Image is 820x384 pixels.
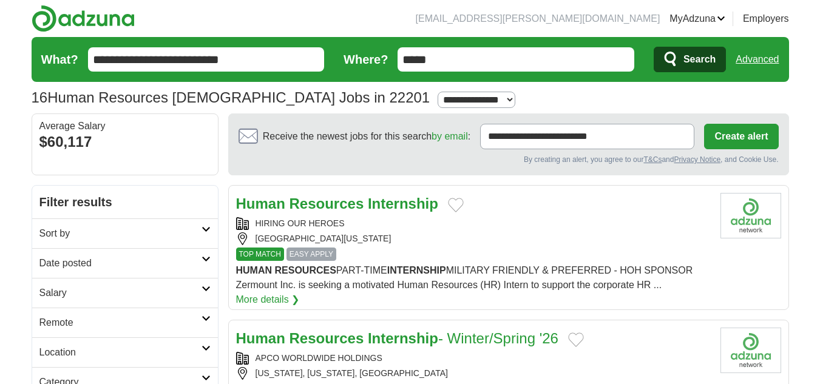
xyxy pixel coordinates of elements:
[236,367,711,380] div: [US_STATE], [US_STATE], [GEOGRAPHIC_DATA]
[32,186,218,218] h2: Filter results
[275,265,336,275] strong: RESOURCES
[643,155,662,164] a: T&Cs
[432,131,468,141] a: by email
[743,12,789,26] a: Employers
[236,195,285,212] strong: Human
[32,218,218,248] a: Sort by
[236,217,711,230] div: HIRING OUR HEROES
[568,332,584,347] button: Add to favorite jobs
[236,292,300,307] a: More details ❯
[32,89,430,106] h1: Human Resources [DEMOGRAPHIC_DATA] Jobs in 22201
[39,121,211,131] div: Average Salary
[32,308,218,337] a: Remote
[32,5,135,32] img: Adzuna logo
[387,265,446,275] strong: INTERNSHIP
[236,265,693,290] span: PART-TIME MILITARY FRIENDLY & PREFERRED - HOH SPONSOR Zermount Inc. is seeking a motivated Human ...
[239,154,779,165] div: By creating an alert, you agree to our and , and Cookie Use.
[416,12,660,26] li: [EMAIL_ADDRESS][PERSON_NAME][DOMAIN_NAME]
[286,248,336,261] span: EASY APPLY
[720,328,781,373] img: Company logo
[263,129,470,144] span: Receive the newest jobs for this search :
[236,248,284,261] span: TOP MATCH
[368,330,438,346] strong: Internship
[344,50,388,69] label: Where?
[39,315,202,330] h2: Remote
[236,265,273,275] strong: HUMAN
[39,226,202,241] h2: Sort by
[236,330,285,346] strong: Human
[290,195,364,212] strong: Resources
[236,330,558,346] a: Human Resources Internship- Winter/Spring '26
[720,193,781,238] img: Company logo
[736,47,779,72] a: Advanced
[41,50,78,69] label: What?
[39,131,211,153] div: $60,117
[32,248,218,278] a: Date posted
[448,198,464,212] button: Add to favorite jobs
[674,155,720,164] a: Privacy Notice
[236,195,438,212] a: Human Resources Internship
[236,352,711,365] div: APCO WORLDWIDE HOLDINGS
[39,286,202,300] h2: Salary
[236,232,711,245] div: [GEOGRAPHIC_DATA][US_STATE]
[32,337,218,367] a: Location
[39,345,202,360] h2: Location
[654,47,726,72] button: Search
[32,278,218,308] a: Salary
[669,12,725,26] a: MyAdzuna
[683,47,716,72] span: Search
[368,195,438,212] strong: Internship
[704,124,778,149] button: Create alert
[39,256,202,271] h2: Date posted
[290,330,364,346] strong: Resources
[32,87,48,109] span: 16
